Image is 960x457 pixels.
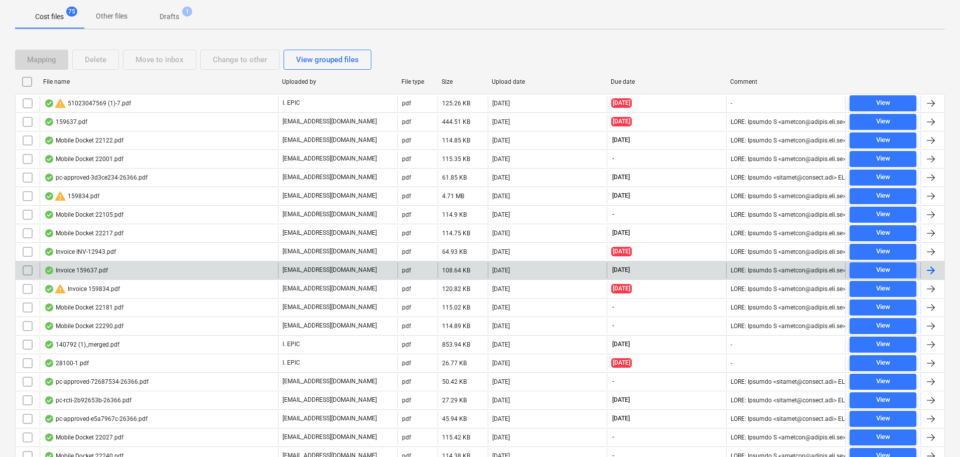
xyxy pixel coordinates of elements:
[492,378,510,385] div: [DATE]
[876,172,890,183] div: View
[54,97,66,109] span: warning
[44,192,54,200] div: OCR finished
[296,53,359,66] div: View grouped files
[44,341,119,349] div: 140792 (1)_merged.pdf
[283,433,377,441] p: [EMAIL_ADDRESS][DOMAIN_NAME]
[44,341,54,349] div: OCR finished
[283,303,377,312] p: [EMAIL_ADDRESS][DOMAIN_NAME]
[44,118,87,126] div: 159637.pdf
[402,397,411,404] div: pdf
[402,248,411,255] div: pdf
[611,98,632,108] span: [DATE]
[611,266,631,274] span: [DATE]
[66,7,77,17] span: 75
[850,188,916,204] button: View
[910,409,960,457] iframe: Chat Widget
[44,174,148,182] div: pc-approved-3d3ce234-26366.pdf
[442,434,470,441] div: 115.42 KB
[442,304,470,311] div: 115.02 KB
[402,360,411,367] div: pdf
[876,394,890,406] div: View
[850,374,916,390] button: View
[876,264,890,276] div: View
[492,230,510,237] div: [DATE]
[283,340,300,349] p: I. EPIC
[492,78,603,85] div: Upload date
[44,415,148,423] div: pc-approved-e5a7967c-26366.pdf
[850,281,916,297] button: View
[850,225,916,241] button: View
[850,244,916,260] button: View
[402,118,411,125] div: pdf
[850,429,916,445] button: View
[442,100,470,107] div: 125.26 KB
[442,156,470,163] div: 115.35 KB
[402,174,411,181] div: pdf
[44,266,54,274] div: OCR finished
[442,267,470,274] div: 108.64 KB
[402,230,411,237] div: pdf
[876,190,890,202] div: View
[402,434,411,441] div: pdf
[402,304,411,311] div: pdf
[402,285,411,292] div: pdf
[611,377,615,386] span: -
[442,378,467,385] div: 50.42 KB
[44,155,54,163] div: OCR finished
[876,431,890,443] div: View
[44,136,123,144] div: Mobile Docket 22122.pdf
[492,415,510,422] div: [DATE]
[492,137,510,144] div: [DATE]
[876,339,890,350] div: View
[850,207,916,223] button: View
[54,283,66,295] span: warning
[492,304,510,311] div: [DATE]
[44,248,116,256] div: Invoice INV-12943.pdf
[442,341,470,348] div: 853.94 KB
[492,434,510,441] div: [DATE]
[44,359,54,367] div: OCR finished
[44,322,54,330] div: OCR finished
[492,156,510,163] div: [DATE]
[44,229,54,237] div: OCR finished
[442,193,464,200] div: 4.71 MB
[283,155,377,163] p: [EMAIL_ADDRESS][DOMAIN_NAME]
[44,99,54,107] div: OCR finished
[611,358,632,368] span: [DATE]
[442,230,470,237] div: 114.75 KB
[402,415,411,422] div: pdf
[402,211,411,218] div: pdf
[44,359,89,367] div: 28100-1.pdf
[96,11,127,22] p: Other files
[44,303,123,312] div: Mobile Docket 22181.pdf
[44,211,123,219] div: Mobile Docket 22105.pdf
[876,376,890,387] div: View
[876,209,890,220] div: View
[44,155,123,163] div: Mobile Docket 22001.pdf
[402,137,411,144] div: pdf
[43,78,274,85] div: File name
[283,247,377,256] p: [EMAIL_ADDRESS][DOMAIN_NAME]
[442,285,470,292] div: 120.82 KB
[611,117,632,126] span: [DATE]
[283,266,377,274] p: [EMAIL_ADDRESS][DOMAIN_NAME]
[611,340,631,349] span: [DATE]
[44,174,54,182] div: OCR finished
[442,397,467,404] div: 27.29 KB
[850,337,916,353] button: View
[442,137,470,144] div: 114.85 KB
[44,378,149,386] div: pc-approved-72687534-26366.pdf
[730,78,842,85] div: Comment
[283,396,377,404] p: [EMAIL_ADDRESS][DOMAIN_NAME]
[611,78,722,85] div: Due date
[492,397,510,404] div: [DATE]
[44,136,54,144] div: OCR finished
[611,210,615,219] span: -
[611,433,615,441] span: -
[44,396,131,404] div: pc-rcti-2b92653b-26366.pdf
[611,303,615,312] span: -
[442,174,467,181] div: 61.85 KB
[850,114,916,130] button: View
[182,7,192,17] span: 1
[44,229,123,237] div: Mobile Docket 22217.pdf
